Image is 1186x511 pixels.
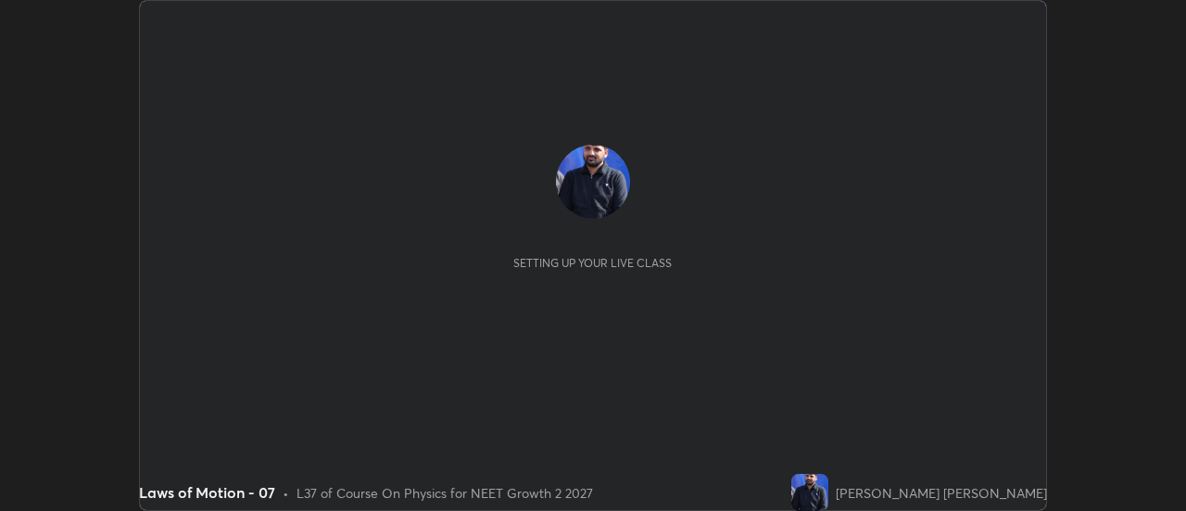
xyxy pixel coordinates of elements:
[836,483,1047,503] div: [PERSON_NAME] [PERSON_NAME]
[296,483,593,503] div: L37 of Course On Physics for NEET Growth 2 2027
[513,256,672,270] div: Setting up your live class
[791,474,828,511] img: f34a0ffe40ef4429b3e21018fb94e939.jpg
[139,481,275,504] div: Laws of Motion - 07
[556,145,630,219] img: f34a0ffe40ef4429b3e21018fb94e939.jpg
[283,483,289,503] div: •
